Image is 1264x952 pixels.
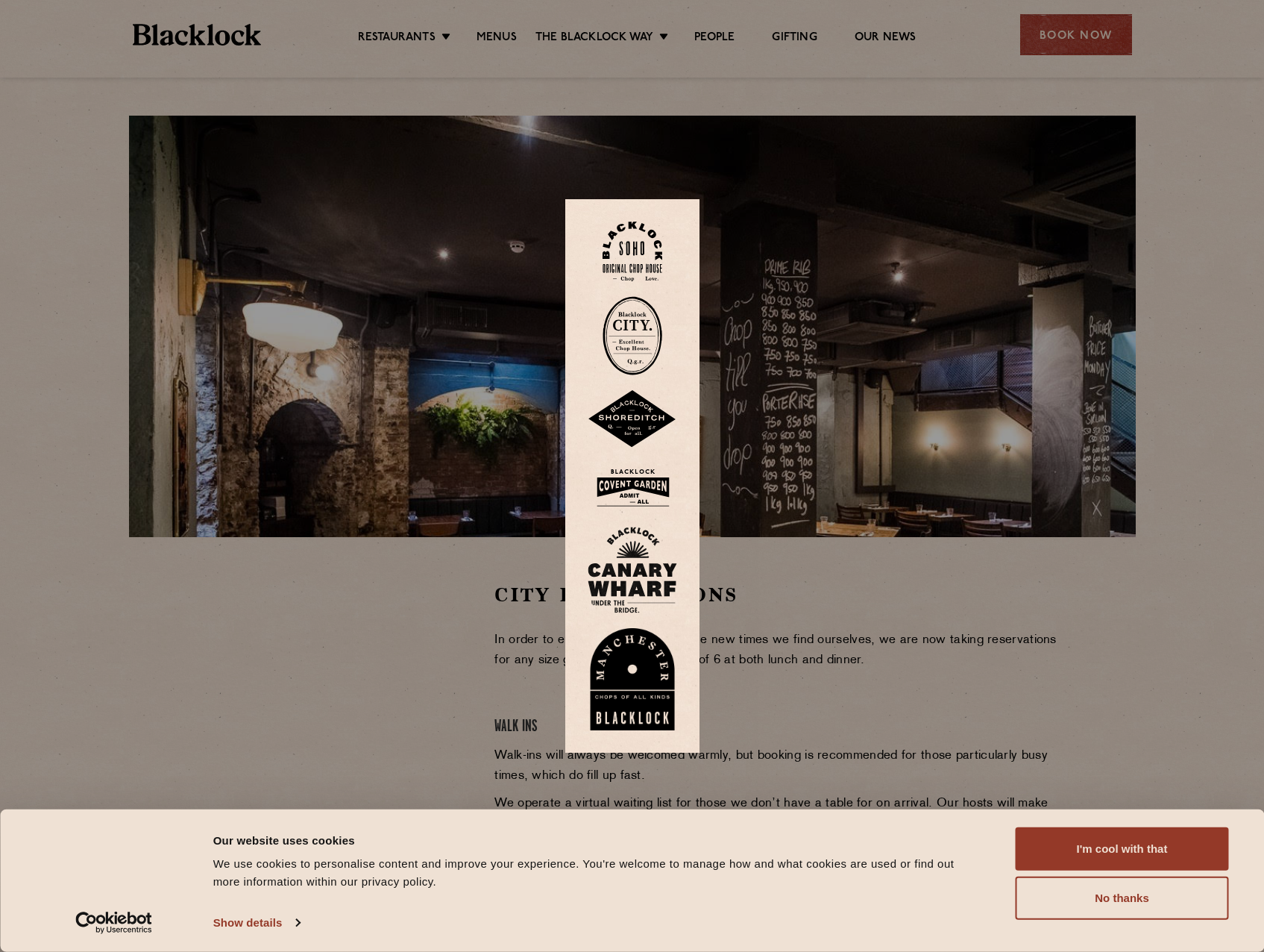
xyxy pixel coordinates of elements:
img: BL_Manchester_Logo-bleed.png [588,628,677,731]
a: Show details [213,912,300,934]
button: No thanks [1016,877,1229,920]
a: Usercentrics Cookiebot - opens in a new window [48,912,179,934]
img: City-stamp-default.svg [603,296,662,375]
img: BLA_1470_CoventGarden_Website_Solid.svg [588,463,677,512]
div: We use cookies to personalise content and improve your experience. You're welcome to manage how a... [213,855,982,891]
button: I'm cool with that [1016,827,1229,871]
div: Our website uses cookies [213,831,982,849]
img: Shoreditch-stamp-v2-default.svg [588,390,677,448]
img: Soho-stamp-default.svg [603,222,662,282]
img: BL_CW_Logo_Website.svg [588,527,677,613]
